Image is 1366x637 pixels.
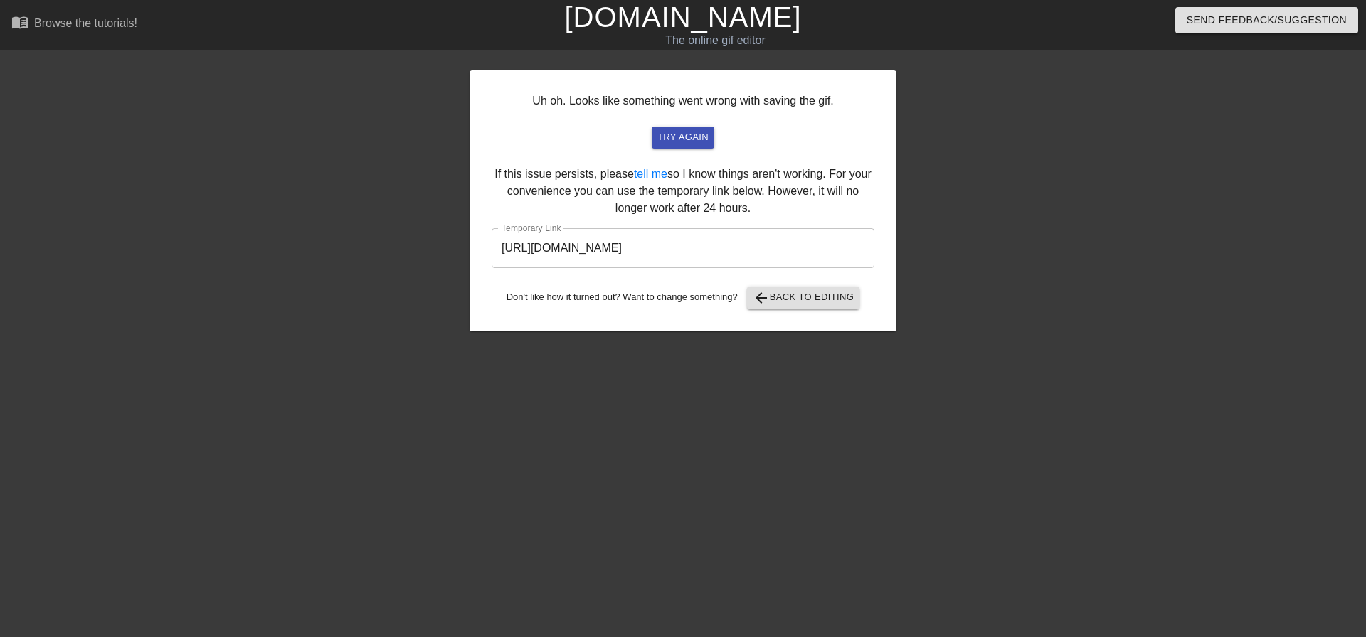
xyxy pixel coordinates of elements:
[753,289,854,306] span: Back to Editing
[1187,11,1347,29] span: Send Feedback/Suggestion
[753,289,770,306] span: arrow_back
[11,14,137,36] a: Browse the tutorials!
[634,168,667,180] a: tell me
[652,127,714,149] button: try again
[462,32,968,49] div: The online gif editor
[11,14,28,31] span: menu_book
[657,129,709,146] span: try again
[34,17,137,29] div: Browse the tutorials!
[492,228,874,268] input: bare
[747,287,860,309] button: Back to Editing
[1175,7,1358,33] button: Send Feedback/Suggestion
[564,1,801,33] a: [DOMAIN_NAME]
[470,70,896,331] div: Uh oh. Looks like something went wrong with saving the gif. If this issue persists, please so I k...
[492,287,874,309] div: Don't like how it turned out? Want to change something?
